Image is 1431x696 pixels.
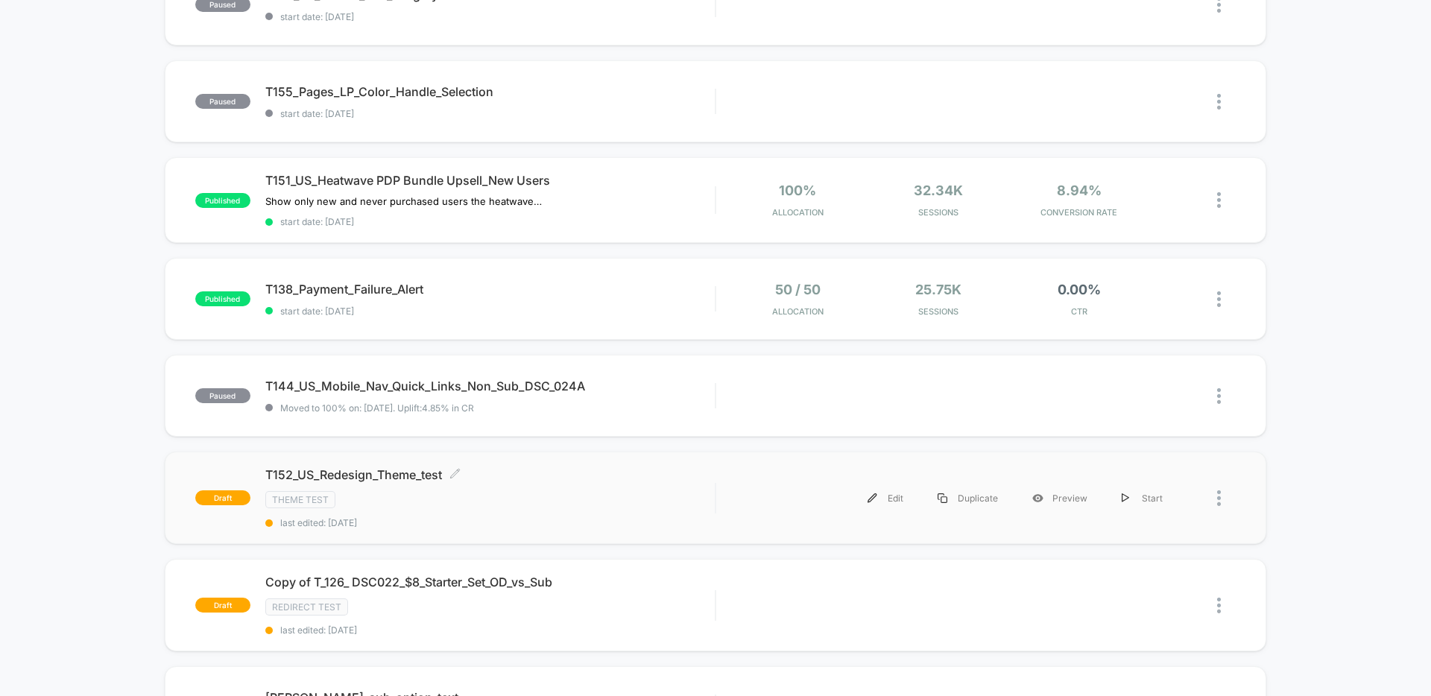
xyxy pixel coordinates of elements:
[868,493,877,503] img: menu
[1122,493,1129,503] img: menu
[265,467,715,482] span: T152_US_Redesign_Theme_test
[195,490,250,505] span: draft
[265,11,715,22] span: start date: [DATE]
[265,575,715,589] span: Copy of T_126_ DSC022_$8_Starter_Set_OD_vs_Sub
[265,306,715,317] span: start date: [DATE]
[265,84,715,99] span: T155_Pages_LP_Color_Handle_Selection
[1015,481,1105,515] div: Preview
[938,493,947,503] img: menu
[265,598,348,616] span: Redirect Test
[265,491,335,508] span: Theme Test
[872,207,1005,218] span: Sessions
[195,193,250,208] span: published
[915,282,961,297] span: 25.75k
[195,598,250,613] span: draft
[195,388,250,403] span: paused
[1217,388,1221,404] img: close
[265,195,542,207] span: Show only new and never purchased users the heatwave bundle upsell on PDP. PDP has been out-perfo...
[1217,291,1221,307] img: close
[280,402,474,414] span: Moved to 100% on: [DATE] . Uplift: 4.85% in CR
[775,282,821,297] span: 50 / 50
[1217,598,1221,613] img: close
[265,282,715,297] span: T138_Payment_Failure_Alert
[195,94,250,109] span: paused
[920,481,1015,515] div: Duplicate
[772,306,824,317] span: Allocation
[779,183,816,198] span: 100%
[1057,183,1102,198] span: 8.94%
[265,173,715,188] span: T151_US_Heatwave PDP Bundle Upsell_New Users
[1217,192,1221,208] img: close
[265,216,715,227] span: start date: [DATE]
[265,108,715,119] span: start date: [DATE]
[1105,481,1180,515] div: Start
[772,207,824,218] span: Allocation
[265,624,715,636] span: last edited: [DATE]
[265,379,715,393] span: T144_US_Mobile_Nav_Quick_Links_Non_Sub_DSC_024A
[1058,282,1101,297] span: 0.00%
[1217,94,1221,110] img: close
[914,183,963,198] span: 32.34k
[1217,490,1221,506] img: close
[265,517,715,528] span: last edited: [DATE]
[1012,207,1146,218] span: CONVERSION RATE
[195,291,250,306] span: published
[872,306,1005,317] span: Sessions
[850,481,920,515] div: Edit
[1012,306,1146,317] span: CTR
